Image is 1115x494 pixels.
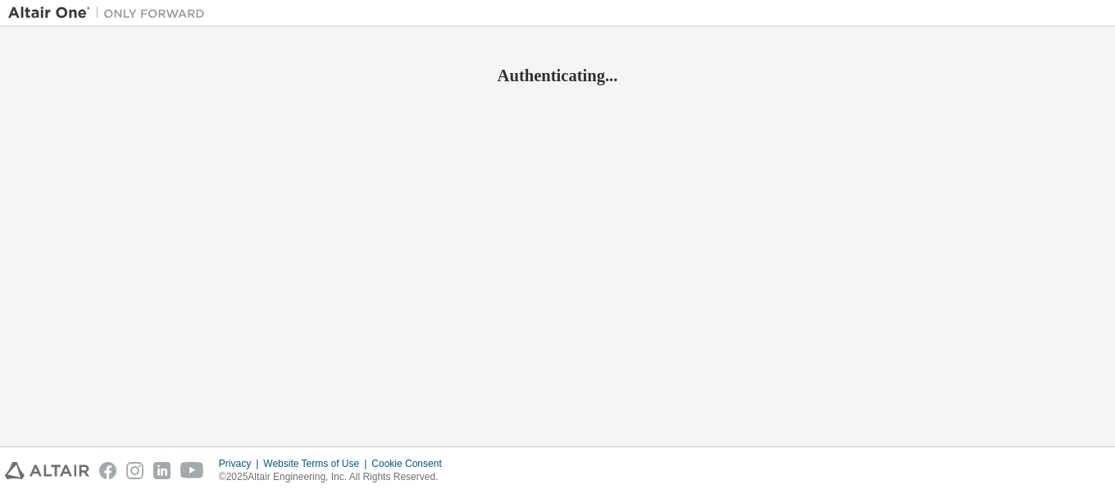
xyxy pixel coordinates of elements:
h2: Authenticating... [8,65,1107,86]
img: instagram.svg [126,462,143,479]
img: facebook.svg [99,462,116,479]
p: © 2025 Altair Engineering, Inc. All Rights Reserved. [219,470,452,484]
img: youtube.svg [180,462,204,479]
div: Website Terms of Use [263,457,371,470]
img: linkedin.svg [153,462,171,479]
div: Cookie Consent [371,457,451,470]
img: Altair One [8,5,213,21]
img: altair_logo.svg [5,462,89,479]
div: Privacy [219,457,263,470]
